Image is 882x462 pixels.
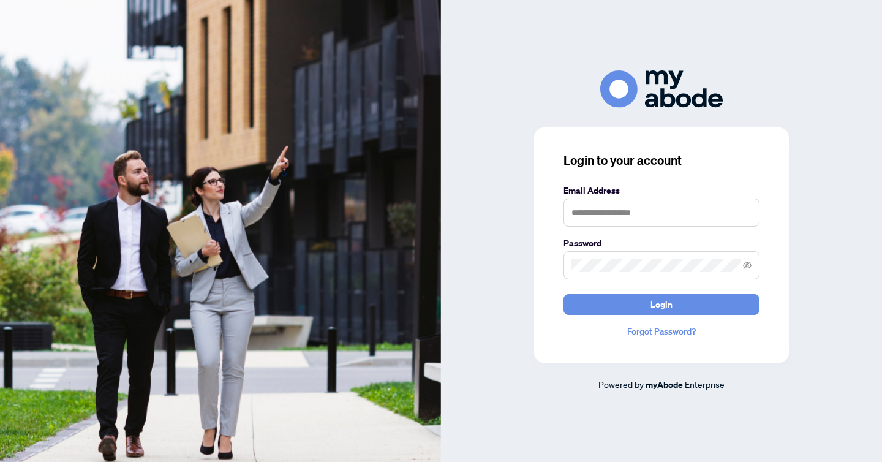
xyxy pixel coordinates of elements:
span: eye-invisible [743,261,752,270]
a: Forgot Password? [563,325,759,338]
button: Login [563,294,759,315]
span: Login [650,295,673,314]
span: Powered by [598,379,644,390]
img: ma-logo [600,70,723,108]
h3: Login to your account [563,152,759,169]
label: Email Address [563,184,759,197]
span: Enterprise [685,379,725,390]
label: Password [563,237,759,250]
a: myAbode [646,378,683,392]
